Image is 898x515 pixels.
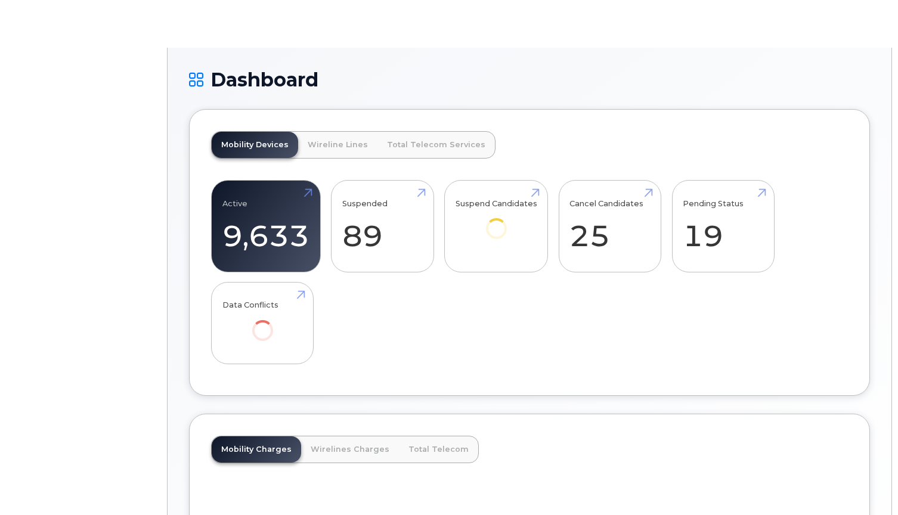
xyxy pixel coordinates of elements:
[298,132,377,158] a: Wireline Lines
[399,436,478,463] a: Total Telecom
[301,436,399,463] a: Wirelines Charges
[683,187,763,266] a: Pending Status 19
[377,132,495,158] a: Total Telecom Services
[342,187,423,266] a: Suspended 89
[569,187,650,266] a: Cancel Candidates 25
[222,187,309,266] a: Active 9,633
[222,288,303,357] a: Data Conflicts
[189,69,870,90] h1: Dashboard
[212,132,298,158] a: Mobility Devices
[212,436,301,463] a: Mobility Charges
[456,187,537,256] a: Suspend Candidates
